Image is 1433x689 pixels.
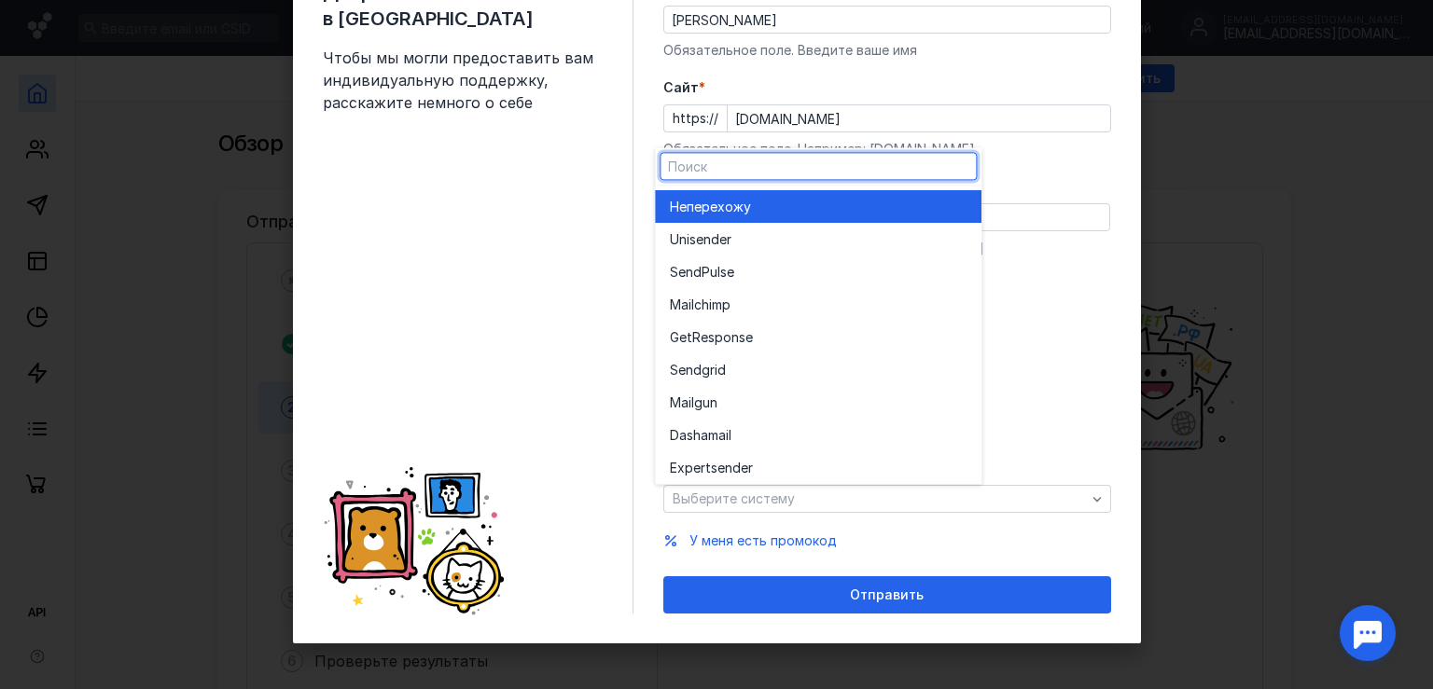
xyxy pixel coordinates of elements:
[655,186,981,484] div: grid
[673,490,795,506] span: Выберите систему
[663,78,699,97] span: Cайт
[670,361,715,379] span: Sendgr
[679,328,753,347] span: etResponse
[715,361,726,379] span: id
[850,587,924,603] span: Отправить
[663,41,1111,60] div: Обязательное поле. Введите ваше имя
[727,263,734,282] span: e
[729,426,731,445] span: l
[655,419,981,451] button: Dashamail
[670,328,679,347] span: G
[670,230,727,249] span: Unisende
[670,393,694,412] span: Mail
[670,263,727,282] span: SendPuls
[689,532,837,548] span: У меня есть промокод
[670,459,685,477] span: Ex
[685,459,753,477] span: pertsender
[727,230,731,249] span: r
[655,386,981,419] button: Mailgun
[663,140,1111,158] div: Обязательное поле. Например: [DOMAIN_NAME]
[663,576,1111,613] button: Отправить
[670,198,687,216] span: Не
[655,255,981,288] button: SendPulse
[655,321,981,353] button: GetResponse
[655,288,981,321] button: Mailchimp
[323,47,603,114] span: Чтобы мы могли предоставить вам индивидуальную поддержку, расскажите немного о себе
[670,426,729,445] span: Dashamai
[687,198,751,216] span: перехожу
[655,223,981,255] button: Unisender
[663,485,1111,513] button: Выберите систему
[655,353,981,386] button: Sendgrid
[670,296,722,314] span: Mailchim
[655,190,981,223] button: Неперехожу
[694,393,717,412] span: gun
[655,451,981,484] button: Expertsender
[722,296,730,314] span: p
[689,531,837,550] button: У меня есть промокод
[661,153,976,179] input: Поиск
